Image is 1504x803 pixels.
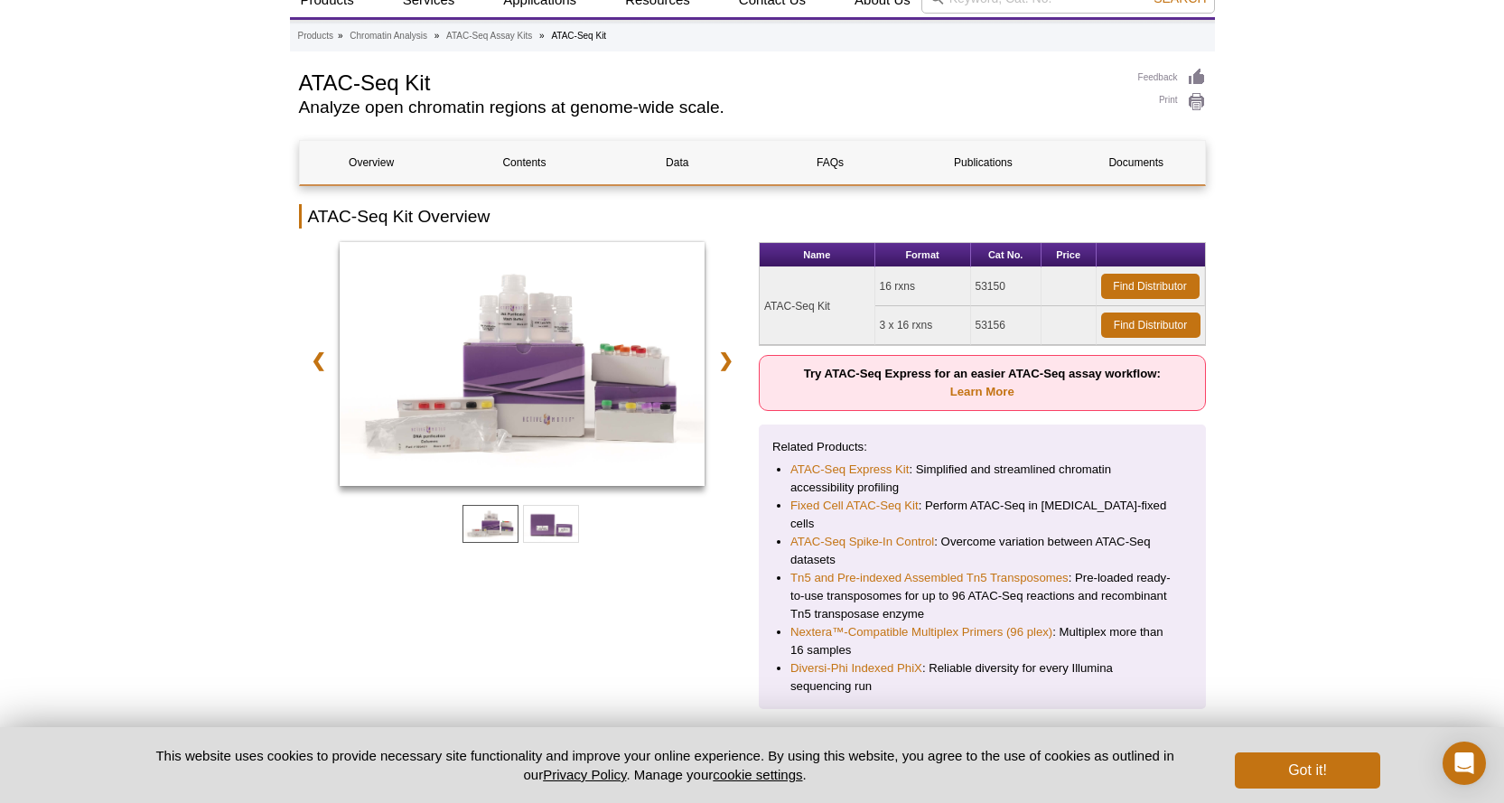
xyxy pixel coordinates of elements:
a: ❮ [299,340,338,381]
a: Tn5 and Pre-indexed Assembled Tn5 Transposomes [790,569,1069,587]
td: 3 x 16 rxns [875,306,971,345]
a: Print [1138,92,1206,112]
h2: Analyze open chromatin regions at genome-wide scale. [299,99,1120,116]
th: Price [1042,243,1097,267]
th: Cat No. [971,243,1042,267]
p: This website uses cookies to provide necessary site functionality and improve your online experie... [125,746,1206,784]
img: ATAC-Seq Kit [340,242,705,486]
a: Privacy Policy [543,767,626,782]
td: 53156 [971,306,1042,345]
a: ❯ [706,340,745,381]
a: Find Distributor [1101,313,1200,338]
a: Documents [1064,141,1208,184]
li: : Multiplex more than 16 samples [790,623,1174,659]
a: ATAC-Seq Spike-In Control [790,533,934,551]
li: : Pre-loaded ready-to-use transposomes for up to 96 ATAC-Seq reactions and recombinant Tn5 transp... [790,569,1174,623]
a: Products [298,28,333,44]
a: Chromatin Analysis [350,28,427,44]
li: » [539,31,545,41]
h2: ATAC-Seq Kit Overview [299,204,1206,229]
li: : Simplified and streamlined chromatin accessibility profiling [790,461,1174,497]
a: Fixed Cell ATAC-Seq Kit [790,497,919,515]
a: ATAC-Seq Kit [340,242,705,491]
button: cookie settings [713,767,802,782]
th: Format [875,243,971,267]
a: Nextera™-Compatible Multiplex Primers (96 plex) [790,623,1052,641]
li: » [338,31,343,41]
li: » [434,31,440,41]
li: : Reliable diversity for every Illumina sequencing run [790,659,1174,696]
th: Name [760,243,875,267]
li: ATAC-Seq Kit [551,31,606,41]
a: FAQs [758,141,901,184]
a: Contents [453,141,596,184]
td: 16 rxns [875,267,971,306]
strong: Try ATAC-Seq Express for an easier ATAC-Seq assay workflow: [804,367,1161,398]
li: : Overcome variation between ATAC-Seq datasets [790,533,1174,569]
button: Got it! [1235,752,1379,789]
h1: ATAC-Seq Kit [299,68,1120,95]
td: ATAC-Seq Kit [760,267,875,345]
a: Feedback [1138,68,1206,88]
a: Overview [300,141,444,184]
a: Diversi-Phi Indexed PhiX [790,659,922,677]
p: Related Products: [772,438,1192,456]
a: Data [605,141,749,184]
a: ATAC-Seq Express Kit [790,461,909,479]
div: Open Intercom Messenger [1443,742,1486,785]
a: Learn More [950,385,1014,398]
li: : Perform ATAC-Seq in [MEDICAL_DATA]-fixed cells [790,497,1174,533]
td: 53150 [971,267,1042,306]
a: ATAC-Seq Assay Kits [446,28,532,44]
a: Find Distributor [1101,274,1200,299]
a: Publications [911,141,1055,184]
